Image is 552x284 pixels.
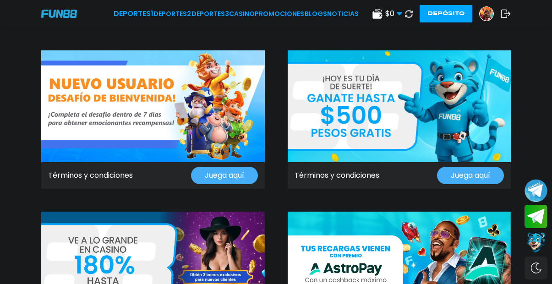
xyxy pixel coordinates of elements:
[525,179,547,202] button: Join telegram channel
[191,167,258,184] button: Juega aquí
[525,230,547,254] button: Contact customer service
[191,9,229,19] a: Deportes3
[41,10,77,17] img: Company Logo
[41,50,265,162] img: Promo Banner
[525,205,547,229] button: Join telegram
[437,167,504,184] button: Juega aquí
[153,9,191,19] a: Deportes2
[229,9,255,19] a: CASINO
[48,170,133,181] a: Términos y condiciones
[295,170,379,181] a: Términos y condiciones
[525,257,547,279] div: Switch theme
[327,9,359,19] a: NOTICIAS
[480,7,493,21] img: Avatar
[420,5,472,22] button: Depósito
[255,9,304,19] a: Promociones
[385,8,402,19] span: $ 0
[288,50,511,162] img: Promo Banner
[305,9,327,19] a: BLOGS
[479,6,501,21] a: Avatar
[114,8,153,19] a: Deportes1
